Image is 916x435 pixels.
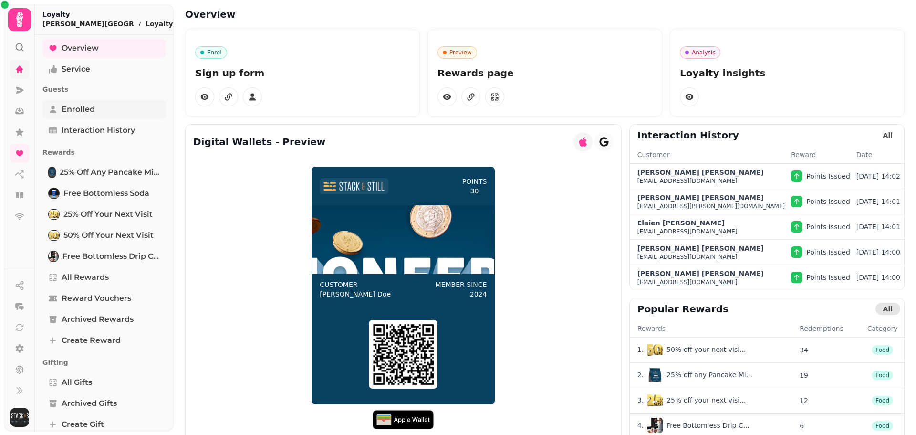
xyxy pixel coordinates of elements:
span: Free Bottomless Drip Coffee [62,251,160,262]
span: Archived Gifts [62,398,117,409]
p: Rewards page [437,66,652,80]
img: apple wallet [373,410,434,429]
p: Points Issued [806,247,850,257]
p: [PERSON_NAME] [PERSON_NAME] [637,168,764,177]
span: 25% off any Pancake Mix or Sauce purchase [60,167,160,178]
img: header [323,182,385,190]
a: Free Bottomless Drip CoffeeFree Bottomless Drip Coffee [42,247,166,266]
span: 25% off your next visit [63,209,153,220]
span: 3 . [637,395,644,405]
p: Loyalty insights [680,66,895,80]
span: 4 . [637,421,644,430]
p: [PERSON_NAME] [PERSON_NAME] [637,269,764,278]
span: All [883,132,893,138]
p: Guests [42,81,166,98]
span: Interaction History [62,125,135,136]
img: 25% off any Pancake Mix or Sauce purchase [49,168,55,177]
a: Reward Vouchers [42,289,166,308]
a: 50% off your next visit50% off your next visit [42,226,166,245]
p: [EMAIL_ADDRESS][DOMAIN_NAME] [637,177,738,185]
p: Rewards [42,144,166,161]
button: Loyalty [146,19,181,29]
p: Preview [449,49,472,56]
img: aHR0cHM6Ly9maWxlcy5zdGFtcGVkZS5haS9mZWI2YmZiMy1jMjQyLTQ5MDgtYjc3My1mOWI5MjZlZmM2NWMvbWVkaWEvZTZjO... [647,418,663,433]
p: [DATE] 14:01 [856,197,900,206]
a: Service [42,60,166,79]
a: Archived Rewards [42,310,166,329]
a: Enrolled [42,100,166,119]
span: 2 . [637,370,644,380]
button: All [875,129,900,141]
p: Sign up form [195,66,410,80]
td: 34 [799,338,861,363]
img: aHR0cHM6Ly9maWxlcy5zdGFtcGVkZS5haS9mZWI2YmZiMy1jMjQyLTQ5MDgtYjc3My1mOWI5MjZlZmM2NWMvbWVkaWEvNjlmM... [647,393,663,408]
a: Free Bottomless SodaFree Bottomless Soda [42,184,166,203]
span: All [883,306,893,312]
span: Food [875,397,889,404]
p: Analysis [692,49,715,56]
p: [PERSON_NAME] [PERSON_NAME] [637,193,764,202]
p: points [462,177,487,186]
p: Points Issued [806,197,850,206]
p: Free Bottomless Drip C ... [666,421,749,430]
a: All Rewards [42,268,166,287]
span: Food [875,423,889,429]
nav: breadcrumb [42,19,181,29]
p: Points Issued [806,171,850,181]
p: [PERSON_NAME][GEOGRAPHIC_DATA] [42,19,134,29]
h2: Interaction History [637,128,739,142]
h2: Popular Rewards [637,302,729,316]
th: Reward [791,149,856,164]
button: User avatar [8,408,31,427]
td: 12 [799,388,861,414]
span: Archived Rewards [62,314,134,325]
img: Free Bottomless Drip Coffee [49,252,58,261]
span: All Gifts [62,377,92,388]
span: Free Bottomless Soda [63,188,149,199]
a: Archived Gifts [42,394,166,413]
p: [PERSON_NAME] [PERSON_NAME] [637,244,764,253]
p: Points Issued [806,273,850,282]
a: Create reward [42,331,166,350]
img: qr-code.png [373,324,434,385]
span: Overview [62,42,99,54]
button: All [875,303,900,315]
h2: Loyalty [42,10,181,19]
img: aHR0cHM6Ly9maWxlcy5zdGFtcGVkZS5haS9mZWI2YmZiMy1jMjQyLTQ5MDgtYjc3My1mOWI5MjZlZmM2NWMvbWVkaWEvZjM3N... [647,342,663,357]
h2: Digital Wallets - Preview [193,135,325,149]
p: Gifting [42,354,166,371]
p: [PERSON_NAME] Doe [320,289,391,299]
th: Redemptions [799,323,861,338]
img: Free Bottomless Soda [49,189,59,198]
a: Interaction History [42,121,166,140]
a: All Gifts [42,373,166,392]
th: Category [861,323,904,338]
a: 25% off any Pancake Mix or Sauce purchase25% off any Pancake Mix or Sauce purchase [42,163,166,182]
a: Overview [42,39,166,58]
p: Elaien [PERSON_NAME] [637,218,725,228]
span: 1 . [637,345,644,354]
span: Food [875,372,889,379]
p: [EMAIL_ADDRESS][DOMAIN_NAME] [637,278,738,286]
th: Customer [630,149,791,164]
p: 30 [470,186,479,196]
p: [EMAIL_ADDRESS][PERSON_NAME][DOMAIN_NAME] [637,202,785,210]
th: Date [856,149,904,164]
p: 2024 [470,289,487,299]
th: Rewards [630,323,799,338]
p: [EMAIL_ADDRESS][DOMAIN_NAME] [637,228,738,235]
span: Reward Vouchers [62,293,131,304]
img: 25% off your next visit [49,210,59,219]
td: 19 [799,363,861,388]
p: [EMAIL_ADDRESS][DOMAIN_NAME] [637,253,738,261]
h2: Overview [185,8,368,21]
span: Create Gift [62,419,104,430]
p: 25% off any Pancake Mi ... [666,370,752,380]
a: Create Gift [42,415,166,434]
p: Member since [436,280,487,289]
span: Food [875,347,889,353]
a: 25% off your next visit25% off your next visit [42,205,166,224]
span: Service [62,64,90,75]
p: Enrol [207,49,222,56]
span: Enrolled [62,104,95,115]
